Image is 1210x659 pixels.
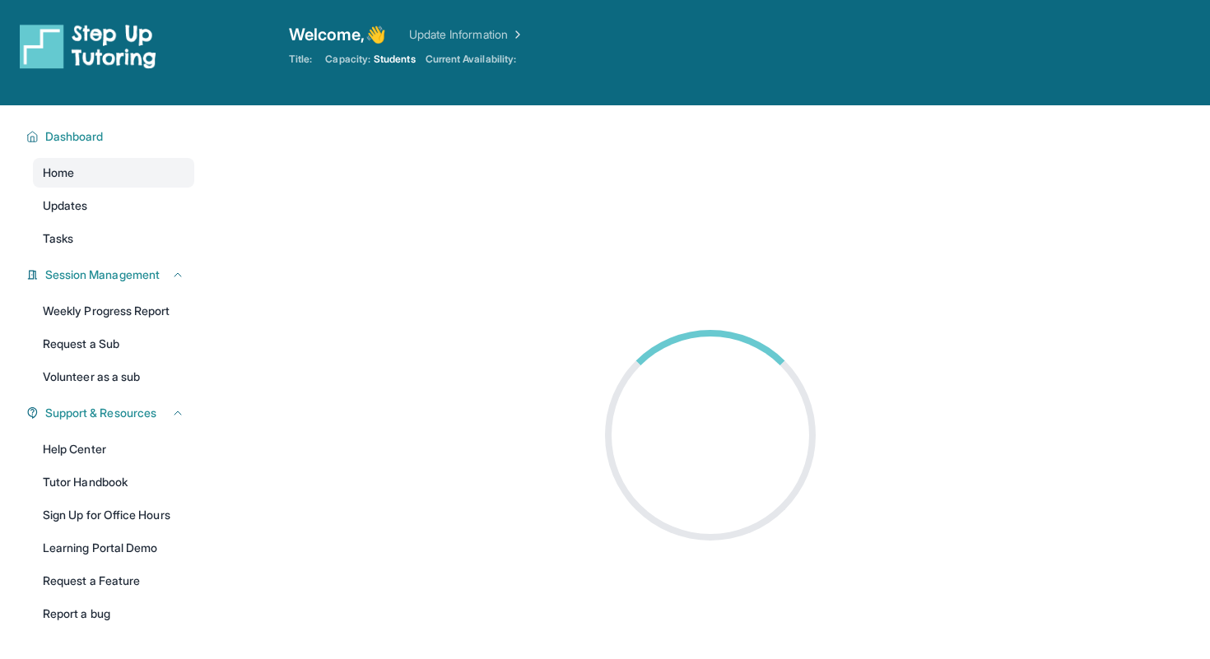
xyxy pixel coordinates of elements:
img: Chevron Right [508,26,524,43]
a: Volunteer as a sub [33,362,194,392]
a: Request a Feature [33,566,194,596]
span: Current Availability: [426,53,516,66]
button: Session Management [39,267,184,283]
span: Students [374,53,416,66]
button: Support & Resources [39,405,184,421]
span: Support & Resources [45,405,156,421]
span: Dashboard [45,128,104,145]
span: Welcome, 👋 [289,23,386,46]
button: Dashboard [39,128,184,145]
a: Help Center [33,434,194,464]
span: Updates [43,197,88,214]
a: Weekly Progress Report [33,296,194,326]
a: Tasks [33,224,194,253]
a: Report a bug [33,599,194,629]
a: Tutor Handbook [33,467,194,497]
a: Home [33,158,194,188]
span: Capacity: [325,53,370,66]
span: Session Management [45,267,160,283]
a: Sign Up for Office Hours [33,500,194,530]
img: logo [20,23,156,69]
span: Home [43,165,74,181]
span: Title: [289,53,312,66]
a: Update Information [409,26,524,43]
a: Request a Sub [33,329,194,359]
a: Learning Portal Demo [33,533,194,563]
a: Updates [33,191,194,220]
span: Tasks [43,230,73,247]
